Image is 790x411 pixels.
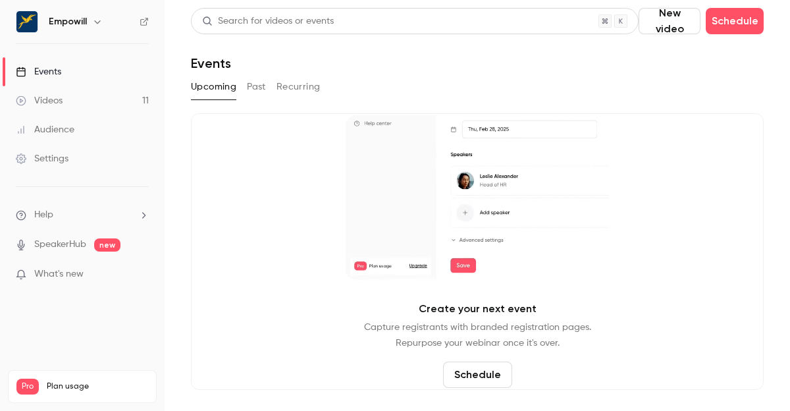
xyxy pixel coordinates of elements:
div: Settings [16,152,68,165]
div: Videos [16,94,63,107]
a: SpeakerHub [34,238,86,252]
button: Past [247,76,266,97]
button: Schedule [443,362,512,388]
span: new [94,238,120,252]
span: Pro [16,379,39,395]
p: Create your next event [419,301,537,317]
div: Search for videos or events [202,14,334,28]
iframe: Noticeable Trigger [133,269,149,281]
span: What's new [34,267,84,281]
button: New video [639,8,700,34]
h6: Empowill [49,15,87,28]
div: Audience [16,123,74,136]
button: Schedule [706,8,764,34]
li: help-dropdown-opener [16,208,149,222]
span: Plan usage [47,381,148,392]
div: Events [16,65,61,78]
p: Capture registrants with branded registration pages. Repurpose your webinar once it's over. [364,319,591,351]
span: Help [34,208,53,222]
button: Recurring [276,76,321,97]
button: Upcoming [191,76,236,97]
h1: Events [191,55,231,71]
img: Empowill [16,11,38,32]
